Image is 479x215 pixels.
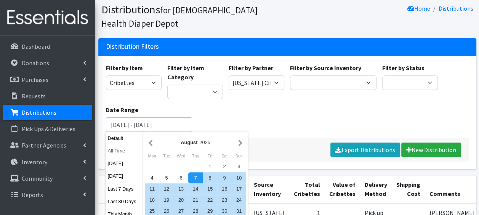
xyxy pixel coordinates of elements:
[22,43,50,50] p: Dashboard
[22,141,66,149] p: Partner Agencies
[145,172,159,183] div: 4
[106,183,143,194] button: Last 7 Days
[249,175,289,203] th: Source Inventory
[22,59,49,67] p: Donations
[101,3,285,29] h1: Distributions
[217,172,232,183] div: 9
[3,105,92,120] a: Distributions
[199,140,210,145] span: 2025
[3,171,92,186] a: Community
[232,161,246,172] div: 3
[360,175,392,203] th: Delivery Method
[3,121,92,136] a: Pick Ups & Deliveries
[106,170,143,181] button: [DATE]
[401,143,461,157] a: New Distribution
[106,158,143,169] button: [DATE]
[181,140,197,145] strong: August
[3,154,92,170] a: Inventory
[188,151,203,161] div: Thursday
[159,172,174,183] div: 5
[106,105,138,114] label: Date Range
[159,194,174,205] div: 19
[407,5,430,12] a: Home
[174,194,188,205] div: 20
[106,43,159,51] h3: Distribution Filters
[22,92,46,100] p: Requests
[3,138,92,153] a: Partner Agencies
[22,158,47,166] p: Inventory
[217,151,232,161] div: Saturday
[106,133,143,144] button: Default
[188,194,203,205] div: 21
[174,151,188,161] div: Wednesday
[3,187,92,202] a: Reports
[232,151,246,161] div: Sunday
[159,183,174,194] div: 12
[3,39,92,54] a: Dashboard
[217,194,232,205] div: 23
[106,196,143,207] button: Last 30 Days
[3,72,92,87] a: Purchases
[101,5,258,29] small: for [DEMOGRAPHIC_DATA] Health Diaper Depot
[217,161,232,172] div: 2
[217,183,232,194] div: 16
[203,161,217,172] div: 1
[3,5,92,30] img: HumanEssentials
[145,194,159,205] div: 18
[330,143,400,157] a: Export Distributions
[106,63,143,72] label: Filter by Item
[106,117,192,132] input: January 1, 2011 - December 31, 2011
[106,145,143,156] button: All Time
[392,175,425,203] th: Shipping Cost
[188,172,203,183] div: 7
[188,183,203,194] div: 14
[22,76,48,83] p: Purchases
[232,172,246,183] div: 10
[3,55,92,71] a: Donations
[439,5,473,12] a: Distributions
[203,151,217,161] div: Friday
[203,183,217,194] div: 15
[203,194,217,205] div: 22
[145,151,159,161] div: Monday
[232,183,246,194] div: 17
[98,175,129,203] th: ID
[22,191,43,199] p: Reports
[325,175,360,203] th: Value of Cribettes
[232,194,246,205] div: 24
[145,183,159,194] div: 11
[229,63,273,72] label: Filter by Partner
[159,151,174,161] div: Tuesday
[3,88,92,104] a: Requests
[290,63,361,72] label: Filter by Source Inventory
[167,63,223,82] label: Filter by Item Category
[382,63,425,72] label: Filter by Status
[174,172,188,183] div: 6
[203,172,217,183] div: 8
[22,125,75,133] p: Pick Ups & Deliveries
[22,109,56,116] p: Distributions
[289,175,325,203] th: Total Cribettes
[22,175,53,182] p: Community
[174,183,188,194] div: 13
